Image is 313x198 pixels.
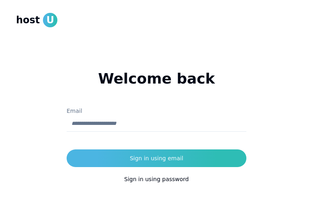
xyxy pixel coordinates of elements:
[130,154,183,162] div: Sign in using email
[67,71,246,87] h1: Welcome back
[67,170,246,188] button: Sign in using password
[16,13,57,27] a: hostU
[67,149,246,167] button: Sign in using email
[16,14,40,27] span: host
[43,13,57,27] span: U
[67,108,82,114] label: Email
